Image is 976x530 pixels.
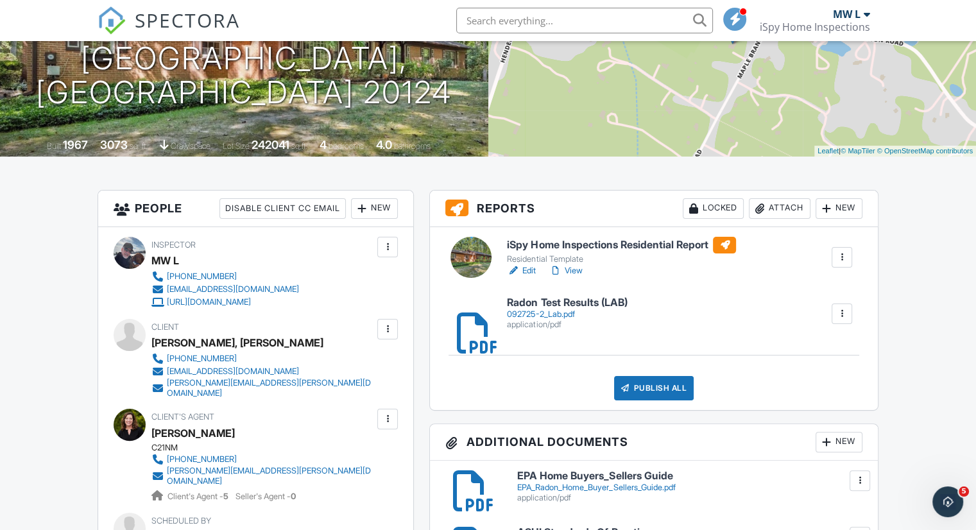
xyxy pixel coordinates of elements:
a: Edit [507,264,536,277]
span: Inspector [151,240,196,250]
div: 1967 [63,138,88,151]
h3: Additional Documents [430,424,878,461]
a: [PHONE_NUMBER] [151,453,374,466]
div: New [816,198,862,219]
span: Client's Agent [151,412,214,422]
div: [PHONE_NUMBER] [167,271,237,282]
div: New [351,198,398,219]
div: [EMAIL_ADDRESS][DOMAIN_NAME] [167,366,299,377]
div: MW L [833,8,860,21]
a: Leaflet [818,147,839,155]
a: [PHONE_NUMBER] [151,352,374,365]
div: iSpy Home Inspections [760,21,870,33]
h6: Radon Test Results (LAB) [507,297,627,309]
div: [PERSON_NAME][EMAIL_ADDRESS][PERSON_NAME][DOMAIN_NAME] [167,466,374,486]
span: bedrooms [329,141,364,151]
span: crawlspace [171,141,210,151]
img: The Best Home Inspection Software - Spectora [98,6,126,35]
div: C21NM [151,443,384,453]
div: 4 [320,138,327,151]
div: application/pdf [507,320,627,330]
span: 5 [959,486,969,497]
div: MW L [151,251,179,270]
div: [PERSON_NAME], [PERSON_NAME] [151,333,323,352]
div: EPA_Radon_Home_Buyer_Sellers_Guide.pdf [517,483,862,493]
span: Scheduled By [151,516,211,526]
h1: [STREET_ADDRESS] [GEOGRAPHIC_DATA], [GEOGRAPHIC_DATA] 20124 [21,8,468,109]
div: | [814,146,976,157]
span: Client [151,322,179,332]
div: [PHONE_NUMBER] [167,354,237,364]
div: 092725-2_Lab.pdf [507,309,627,320]
a: View [549,264,582,277]
h6: EPA Home Buyers_Sellers Guide [517,470,862,482]
span: bathrooms [394,141,431,151]
input: Search everything... [456,8,713,33]
span: Client's Agent - [167,492,230,501]
div: 242041 [252,138,289,151]
a: [PERSON_NAME][EMAIL_ADDRESS][PERSON_NAME][DOMAIN_NAME] [151,378,374,398]
div: 4.0 [376,138,392,151]
div: Publish All [614,376,694,400]
a: © MapTiler [841,147,875,155]
iframe: Intercom live chat [932,486,963,517]
h3: Reports [430,191,878,227]
a: [PERSON_NAME] [151,423,235,443]
span: sq.ft. [291,141,307,151]
a: [PERSON_NAME][EMAIL_ADDRESS][PERSON_NAME][DOMAIN_NAME] [151,466,374,486]
a: [PHONE_NUMBER] [151,270,299,283]
div: New [816,432,862,452]
div: [EMAIL_ADDRESS][DOMAIN_NAME] [167,284,299,295]
strong: 5 [223,492,228,501]
a: [URL][DOMAIN_NAME] [151,296,299,309]
div: Residential Template [507,254,736,264]
span: Built [47,141,61,151]
h6: iSpy Home Inspections Residential Report [507,237,736,253]
div: Locked [683,198,744,219]
div: [URL][DOMAIN_NAME] [167,297,251,307]
a: EPA Home Buyers_Sellers Guide EPA_Radon_Home_Buyer_Sellers_Guide.pdf application/pdf [517,470,862,503]
div: Attach [749,198,810,219]
a: [EMAIL_ADDRESS][DOMAIN_NAME] [151,365,374,378]
strong: 0 [291,492,296,501]
div: application/pdf [517,493,862,503]
span: Lot Size [223,141,250,151]
div: [PERSON_NAME][EMAIL_ADDRESS][PERSON_NAME][DOMAIN_NAME] [167,378,374,398]
div: 3073 [100,138,128,151]
div: [PHONE_NUMBER] [167,454,237,465]
span: Seller's Agent - [235,492,296,501]
a: [EMAIL_ADDRESS][DOMAIN_NAME] [151,283,299,296]
span: sq. ft. [130,141,148,151]
a: Radon Test Results (LAB) 092725-2_Lab.pdf application/pdf [507,297,627,330]
div: Disable Client CC Email [219,198,346,219]
a: SPECTORA [98,17,240,44]
span: SPECTORA [135,6,240,33]
a: iSpy Home Inspections Residential Report Residential Template [507,237,736,265]
a: © OpenStreetMap contributors [877,147,973,155]
h3: People [98,191,413,227]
